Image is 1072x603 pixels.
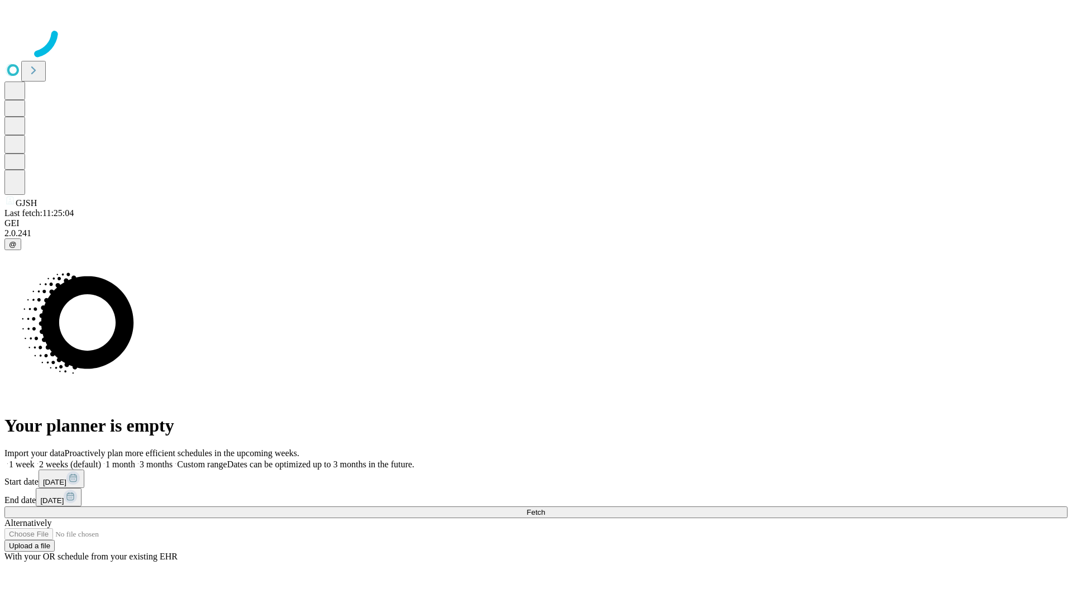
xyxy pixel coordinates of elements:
[4,540,55,552] button: Upload a file
[43,478,66,486] span: [DATE]
[9,460,35,469] span: 1 week
[36,488,82,506] button: [DATE]
[140,460,173,469] span: 3 months
[4,506,1068,518] button: Fetch
[177,460,227,469] span: Custom range
[16,198,37,208] span: GJSH
[4,228,1068,238] div: 2.0.241
[39,460,101,469] span: 2 weeks (default)
[227,460,414,469] span: Dates can be optimized up to 3 months in the future.
[9,240,17,248] span: @
[4,218,1068,228] div: GEI
[4,552,178,561] span: With your OR schedule from your existing EHR
[106,460,135,469] span: 1 month
[65,448,299,458] span: Proactively plan more efficient schedules in the upcoming weeks.
[4,415,1068,436] h1: Your planner is empty
[4,518,51,528] span: Alternatively
[527,508,545,516] span: Fetch
[40,496,64,505] span: [DATE]
[4,448,65,458] span: Import your data
[4,208,74,218] span: Last fetch: 11:25:04
[4,488,1068,506] div: End date
[4,470,1068,488] div: Start date
[39,470,84,488] button: [DATE]
[4,238,21,250] button: @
